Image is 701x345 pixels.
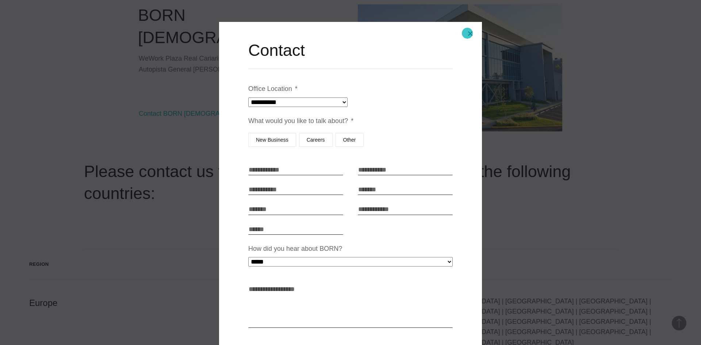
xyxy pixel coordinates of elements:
label: How did you hear about BORN? [248,245,342,253]
label: Office Location [248,85,298,93]
label: New Business [248,133,296,147]
label: What would you like to talk about? [248,117,353,125]
h2: Contact [248,39,453,61]
label: Careers [299,133,333,147]
label: Other [336,133,364,147]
